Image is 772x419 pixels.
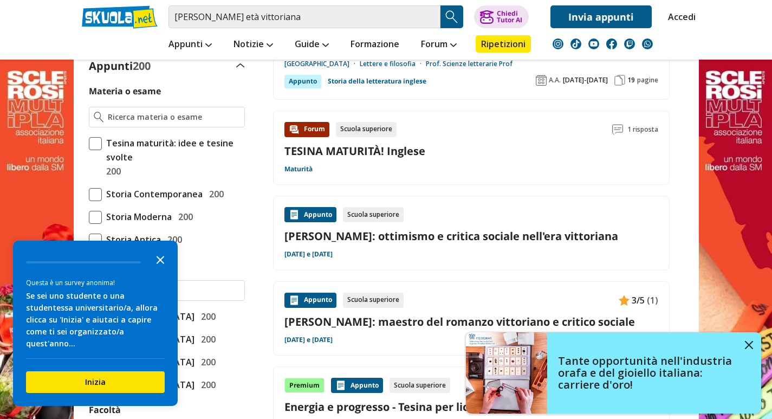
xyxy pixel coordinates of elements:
[292,35,332,55] a: Guide
[588,38,599,49] img: youtube
[343,293,404,308] div: Scuola superiore
[336,122,397,137] div: Scuola superiore
[348,35,402,55] a: Formazione
[197,378,216,392] span: 200
[632,293,645,307] span: 3/5
[466,332,761,414] a: Tante opportunità nell'industria orafa e del gioiello italiana: carriere d'oro!
[642,38,653,49] img: WhatsApp
[236,63,245,68] img: Apri e chiudi sezione
[284,314,658,329] a: [PERSON_NAME]: maestro del romanzo vittoriano e critico sociale
[284,378,325,393] div: Premium
[745,341,753,349] img: close
[553,38,563,49] img: instagram
[328,75,426,88] a: Storia della letteratura inglese
[444,9,460,25] img: Cerca appunti, riassunti o versioni
[536,75,547,86] img: Anno accademico
[335,380,346,391] img: Appunti contenuto
[550,5,652,28] a: Invia appunti
[284,75,321,88] div: Appunto
[102,233,161,247] span: Storia Antica
[13,241,178,406] div: Survey
[647,293,658,307] span: (1)
[102,164,121,178] span: 200
[558,355,737,391] h4: Tante opportunità nell'industria orafa e del gioiello italiana: carriere d'oro!
[284,293,336,308] div: Appunto
[284,207,336,222] div: Appunto
[563,76,608,85] span: [DATE]-[DATE]
[133,59,151,73] span: 200
[331,378,383,393] div: Appunto
[606,38,617,49] img: facebook
[197,310,216,324] span: 200
[26,290,165,350] div: Se sei uno studente o una studentessa universitario/a, allora clicca su 'Inizia' e aiutaci a capi...
[619,295,630,306] img: Appunti contenuto
[627,76,635,85] span: 19
[624,38,635,49] img: twitch
[174,210,193,224] span: 200
[108,112,239,123] input: Ricerca materia o esame
[360,60,426,68] a: Lettere e filosofia
[166,35,215,55] a: Appunti
[284,165,313,173] a: Maturità
[89,85,161,97] label: Materia o esame
[102,210,172,224] span: Storia Moderna
[89,59,151,73] label: Appunti
[150,248,171,270] button: Close the survey
[102,136,245,164] span: Tesina maturità: idee e tesine svolte
[231,35,276,55] a: Notizie
[102,187,203,201] span: Storia Contemporanea
[284,122,329,137] div: Forum
[668,5,691,28] a: Accedi
[197,355,216,369] span: 200
[614,75,625,86] img: Pagine
[284,250,333,259] a: [DATE] e [DATE]
[284,144,425,158] a: TESINA MATURITÀ! Inglese
[474,5,529,28] button: ChiediTutor AI
[549,76,561,85] span: A.A.
[26,278,165,288] div: Questa è un survey anonima!
[89,404,121,416] label: Facoltà
[570,38,581,49] img: tiktok
[289,209,300,220] img: Appunti contenuto
[440,5,463,28] button: Search Button
[284,336,333,344] a: [DATE] e [DATE]
[289,124,300,135] img: Forum contenuto
[637,76,658,85] span: pagine
[168,5,440,28] input: Cerca appunti, riassunti o versioni
[289,295,300,306] img: Appunti contenuto
[284,60,360,68] a: [GEOGRAPHIC_DATA]
[390,378,450,393] div: Scuola superiore
[627,122,658,137] span: 1 risposta
[284,399,658,414] a: Energia e progresso - Tesina per liceo scientifico
[476,35,531,53] a: Ripetizioni
[497,10,522,23] div: Chiedi Tutor AI
[205,187,224,201] span: 200
[94,112,104,123] img: Ricerca materia o esame
[163,233,182,247] span: 200
[418,35,459,55] a: Forum
[284,229,658,243] a: [PERSON_NAME]: ottimismo e critica sociale nell'era vittoriana
[197,332,216,346] span: 200
[343,207,404,222] div: Scuola superiore
[26,371,165,393] button: Inizia
[426,60,512,68] a: Prof. Scienze letterarie Prof
[612,124,623,135] img: Commenti lettura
